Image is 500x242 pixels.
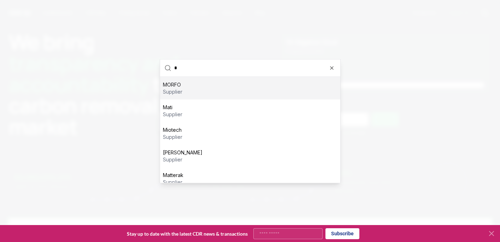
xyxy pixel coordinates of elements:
[163,111,182,118] p: supplier
[163,149,202,156] p: [PERSON_NAME]
[163,104,182,111] p: Mati
[163,88,182,95] p: supplier
[163,126,182,133] p: Miotech
[163,156,202,163] p: supplier
[163,178,183,185] p: supplier
[163,133,182,140] p: supplier
[163,81,182,88] p: MORFO
[163,171,183,178] p: Matterak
